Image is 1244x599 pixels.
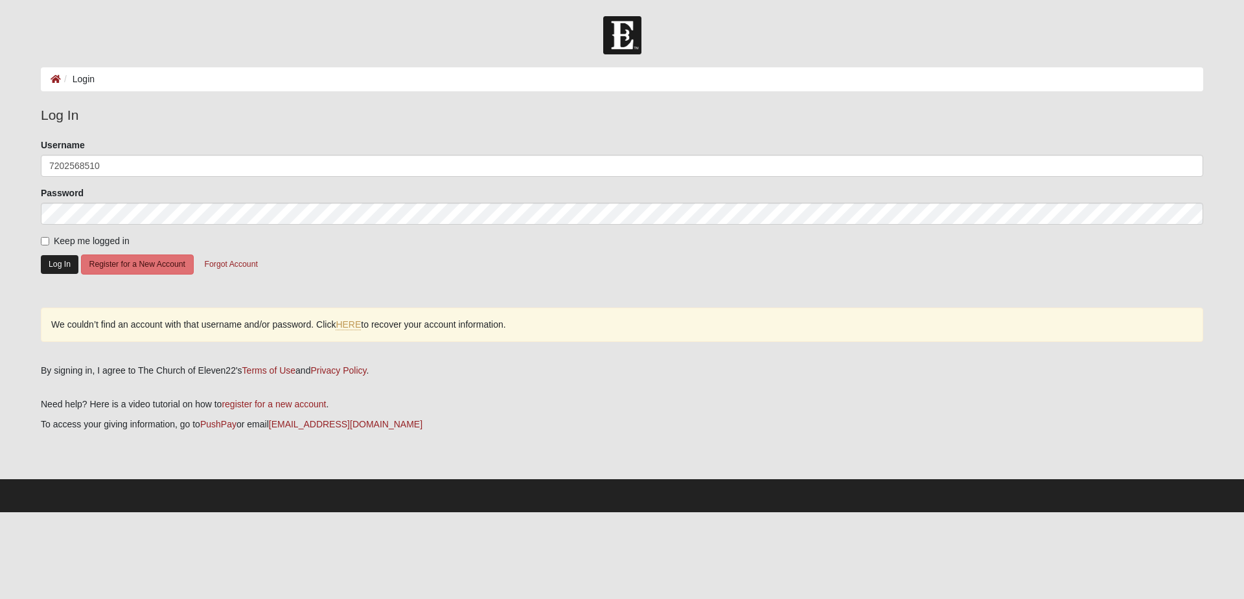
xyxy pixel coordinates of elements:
[41,139,85,152] label: Username
[196,254,266,275] button: Forgot Account
[41,237,49,245] input: Keep me logged in
[41,255,78,274] button: Log In
[269,419,422,429] a: [EMAIL_ADDRESS][DOMAIN_NAME]
[54,236,130,246] span: Keep me logged in
[41,308,1203,342] div: We couldn’t find an account with that username and/or password. Click to recover your account inf...
[41,186,84,199] label: Password
[41,418,1203,431] p: To access your giving information, go to or email
[41,364,1203,378] div: By signing in, I agree to The Church of Eleven22's and .
[200,419,236,429] a: PushPay
[81,254,194,275] button: Register for a New Account
[310,365,366,376] a: Privacy Policy
[61,73,95,86] li: Login
[222,399,326,409] a: register for a new account
[336,319,361,330] a: HERE
[41,105,1203,126] legend: Log In
[603,16,641,54] img: Church of Eleven22 Logo
[41,398,1203,411] p: Need help? Here is a video tutorial on how to .
[242,365,295,376] a: Terms of Use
